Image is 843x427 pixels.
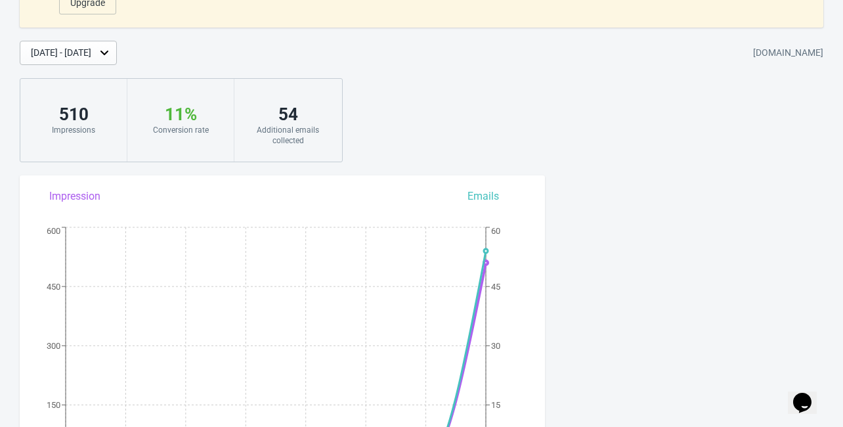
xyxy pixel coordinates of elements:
div: 510 [33,104,114,125]
div: Impressions [33,125,114,135]
div: [DOMAIN_NAME] [753,41,823,65]
div: 54 [248,104,328,125]
tspan: 30 [491,341,500,351]
tspan: 60 [491,226,500,236]
tspan: 450 [47,282,60,292]
tspan: 600 [47,226,60,236]
tspan: 45 [491,282,500,292]
div: Conversion rate [140,125,221,135]
div: 11 % [140,104,221,125]
iframe: chat widget [788,374,830,414]
tspan: 300 [47,341,60,351]
div: Additional emails collected [248,125,328,146]
tspan: 15 [491,400,500,410]
div: [DATE] - [DATE] [31,46,91,60]
tspan: 150 [47,400,60,410]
